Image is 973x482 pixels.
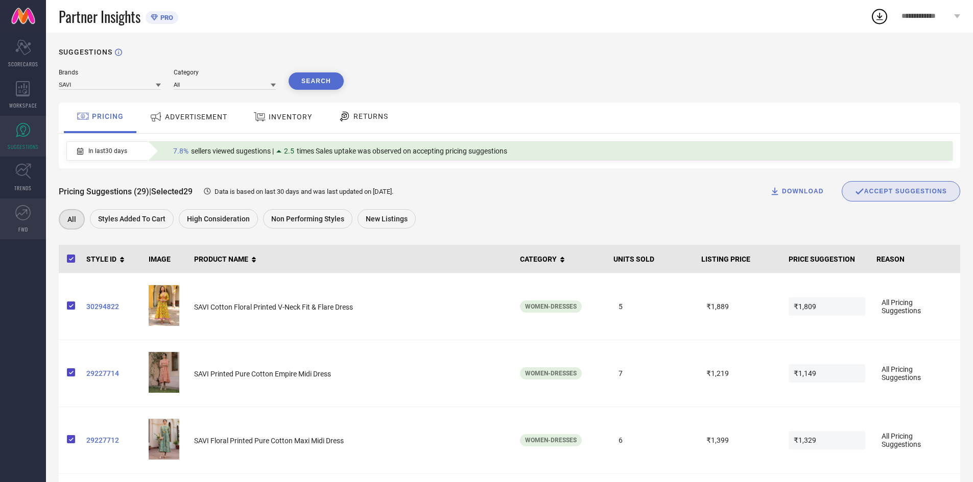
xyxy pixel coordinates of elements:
span: New Listings [366,215,408,223]
div: Open download list [870,7,889,26]
span: 7.8% [173,147,188,155]
span: SUGGESTIONS [8,143,39,150]
button: Search [289,72,344,90]
span: ₹1,219 [701,364,778,383]
span: 7 [613,364,690,383]
span: Women-Dresses [525,437,577,444]
span: Women-Dresses [525,303,577,310]
span: ₹1,399 [701,431,778,449]
span: All Pricing Suggestions [876,427,953,453]
th: PRODUCT NAME [190,245,516,273]
img: c9bc7f21-492f-4fdc-b3ac-dfb7e61e68781714222701837SAVIFloralPrintMaxiMidiDress1.jpg [149,419,179,460]
span: SAVI Printed Pure Cotton Empire Midi Dress [194,370,331,378]
img: 6b097d8b-a860-43fe-b9cd-edf74fea084f1714222654823SAVIPrintEmpireMidiDress1.jpg [149,352,179,393]
span: SAVI Cotton Floral Printed V-Neck Fit & Flare Dress [194,303,353,311]
a: 30294822 [86,302,140,311]
th: LISTING PRICE [697,245,785,273]
span: Women-Dresses [525,370,577,377]
span: TRENDS [14,184,32,192]
span: ADVERTISEMENT [165,113,227,121]
span: ₹1,149 [789,364,865,383]
h1: SUGGESTIONS [59,48,112,56]
span: Non Performing Styles [271,215,344,223]
span: Data is based on last 30 days and was last updated on [DATE] . [215,188,393,195]
span: 2.5 [284,147,294,155]
button: ACCEPT SUGGESTIONS [842,181,960,201]
span: All Pricing Suggestions [876,360,953,387]
button: DOWNLOAD [757,181,837,201]
span: ₹1,889 [701,297,778,316]
span: In last 30 days [88,147,127,155]
th: REASON [872,245,960,273]
span: PRO [158,14,173,21]
th: CATEGORY [516,245,609,273]
span: SAVI Floral Printed Pure Cotton Maxi Midi Dress [194,437,344,445]
span: RETURNS [353,112,388,120]
th: PRICE SUGGESTION [785,245,872,273]
div: Brands [59,69,161,76]
th: UNITS SOLD [609,245,697,273]
div: ACCEPT SUGGESTIONS [855,187,947,196]
span: 6 [613,431,690,449]
span: All Pricing Suggestions [876,293,953,320]
span: PRICING [92,112,124,120]
span: WORKSPACE [9,102,37,109]
a: 29227714 [86,369,140,377]
div: Category [174,69,276,76]
img: 23f7fd5f-5354-4bed-951d-fc36a5f3a2891721640264689SAVIFloralPrintFitFlareDress1.jpg [149,285,179,326]
span: SCORECARDS [8,60,38,68]
span: | [149,187,151,196]
span: All [67,215,76,223]
th: IMAGE [145,245,190,273]
span: 5 [613,297,690,316]
span: FWD [18,225,28,233]
a: 29227712 [86,436,140,444]
span: ₹1,809 [789,297,865,316]
span: ₹1,329 [789,431,865,449]
th: STYLE ID [82,245,145,273]
span: sellers viewed sugestions | [191,147,274,155]
div: Percentage of sellers who have viewed suggestions for the current Insight Type [168,144,512,158]
span: Partner Insights [59,6,140,27]
span: INVENTORY [269,113,312,121]
div: Accept Suggestions [842,181,960,201]
span: Styles Added To Cart [98,215,165,223]
span: Pricing Suggestions (29) [59,187,149,196]
span: times Sales uptake was observed on accepting pricing suggestions [297,147,507,155]
span: Selected 29 [151,187,193,196]
div: DOWNLOAD [770,186,824,196]
span: High Consideration [187,215,250,223]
